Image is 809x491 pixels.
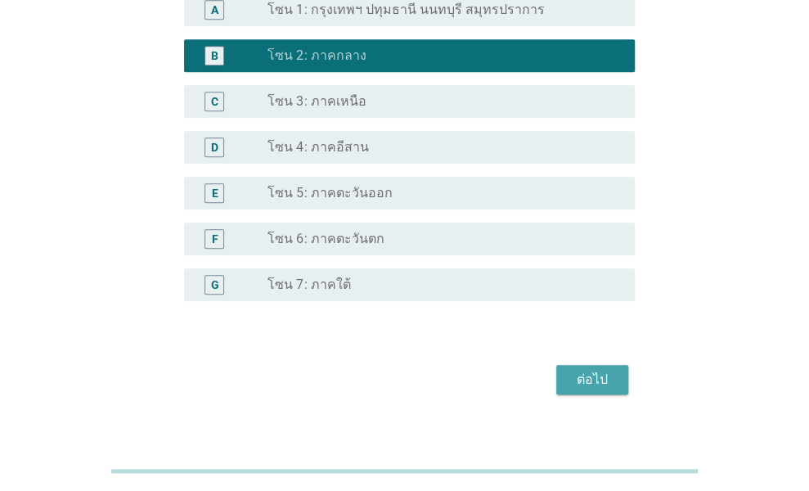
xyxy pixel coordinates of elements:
[267,231,384,247] label: โซน 6: ภาคตะวันตก
[211,231,218,248] div: F
[267,47,366,64] label: โซน 2: ภาคกลาง
[569,370,615,390] div: ต่อไป
[267,185,392,201] label: โซน 5: ภาคตะวันออก
[267,93,366,110] label: โซน 3: ภาคเหนือ
[210,277,218,294] div: G
[267,277,350,293] label: โซน 7: ภาคใต้
[211,2,218,19] div: A
[556,365,628,394] button: ต่อไป
[211,139,218,156] div: D
[267,139,368,155] label: โซน 4: ภาคอีสาน
[267,2,544,18] label: โซน 1: กรุงเทพฯ ปทุมธานี นนทบุรี สมุทรปราการ
[211,47,218,65] div: B
[211,185,218,202] div: E
[211,93,218,110] div: C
